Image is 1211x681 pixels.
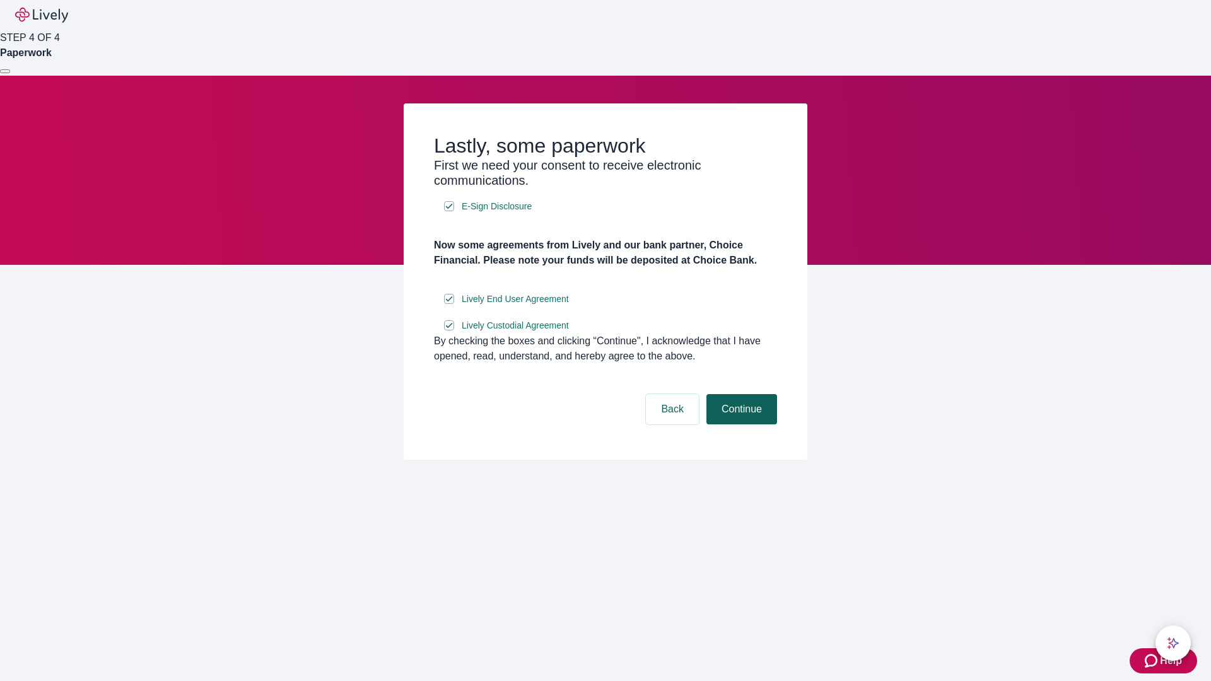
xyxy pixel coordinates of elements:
[462,319,569,332] span: Lively Custodial Agreement
[1160,653,1182,668] span: Help
[1167,637,1179,649] svg: Lively AI Assistant
[459,318,571,334] a: e-sign disclosure document
[434,134,777,158] h2: Lastly, some paperwork
[434,158,777,188] h3: First we need your consent to receive electronic communications.
[15,8,68,23] img: Lively
[459,291,571,307] a: e-sign disclosure document
[459,199,534,214] a: e-sign disclosure document
[1130,648,1197,673] button: Zendesk support iconHelp
[646,394,699,424] button: Back
[1145,653,1160,668] svg: Zendesk support icon
[434,238,777,268] h4: Now some agreements from Lively and our bank partner, Choice Financial. Please note your funds wi...
[462,200,532,213] span: E-Sign Disclosure
[462,293,569,306] span: Lively End User Agreement
[434,334,777,364] div: By checking the boxes and clicking “Continue", I acknowledge that I have opened, read, understand...
[1155,626,1191,661] button: chat
[706,394,777,424] button: Continue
